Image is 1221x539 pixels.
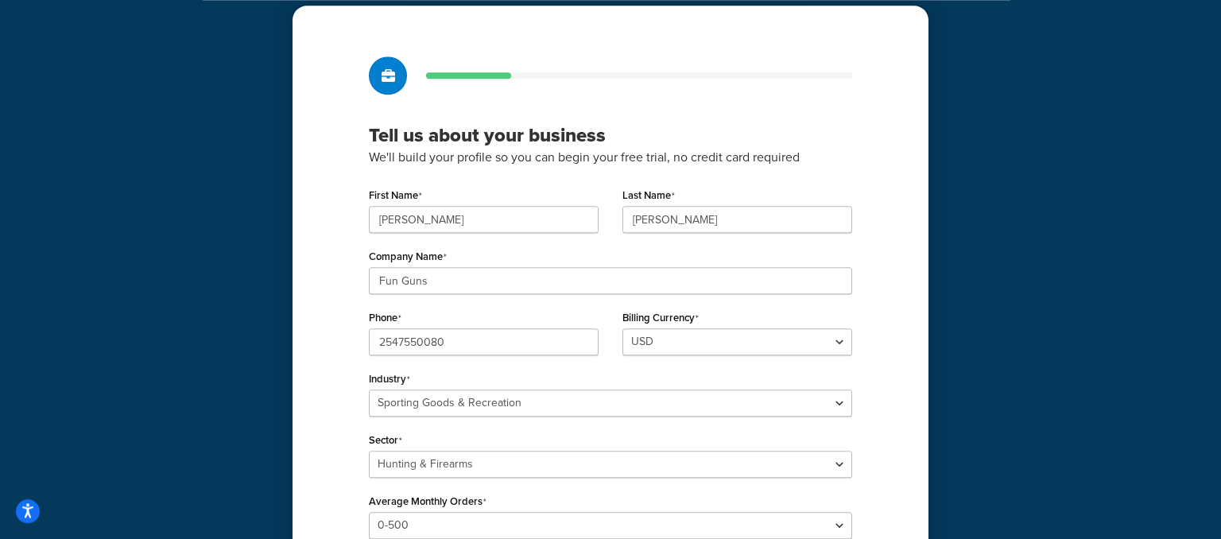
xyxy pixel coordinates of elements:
[622,189,675,202] label: Last Name
[369,373,410,386] label: Industry
[369,434,402,447] label: Sector
[369,123,852,147] h3: Tell us about your business
[369,250,447,263] label: Company Name
[622,312,699,324] label: Billing Currency
[369,495,486,508] label: Average Monthly Orders
[369,189,422,202] label: First Name
[369,312,401,324] label: Phone
[369,147,852,168] p: We'll build your profile so you can begin your free trial, no credit card required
